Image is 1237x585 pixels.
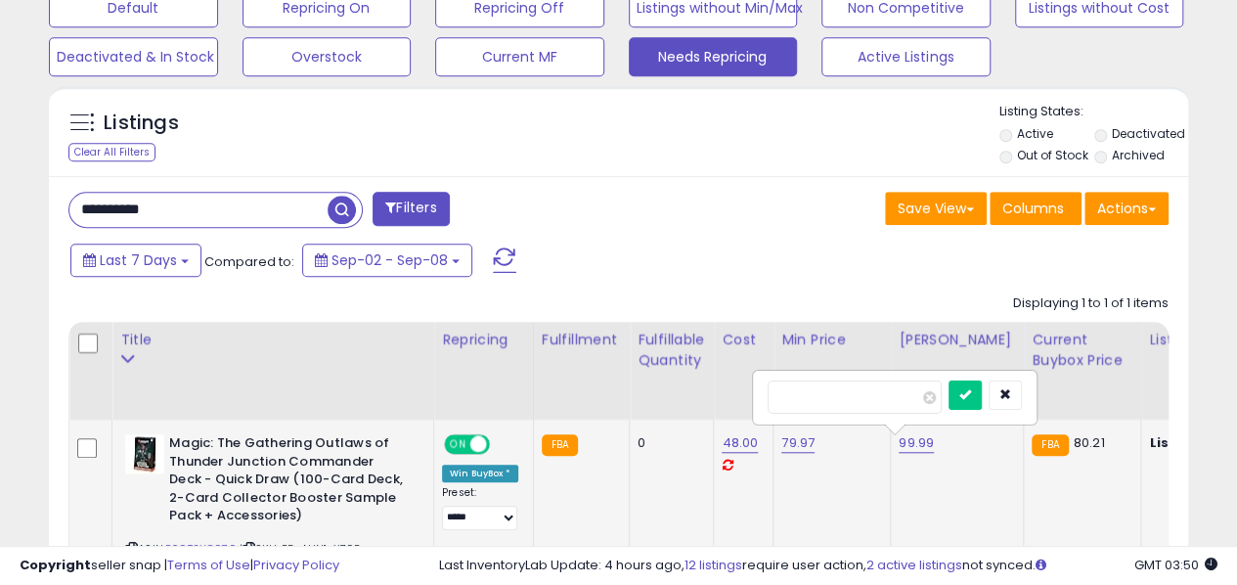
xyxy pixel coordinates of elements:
div: Clear All Filters [68,143,155,161]
button: Filters [373,192,449,226]
button: Columns [990,192,1082,225]
div: Preset: [442,486,518,530]
span: 80.21 [1074,433,1105,452]
span: Sep-02 - Sep-08 [331,250,448,270]
label: Active [1016,125,1052,142]
button: Sep-02 - Sep-08 [302,244,472,277]
div: Fulfillable Quantity [638,330,705,371]
button: Active Listings [821,37,991,76]
div: Fulfillment [542,330,621,350]
small: FBA [542,434,578,456]
div: Win BuyBox * [442,465,518,482]
p: Listing States: [999,103,1188,121]
a: 99.99 [899,433,934,453]
img: 41pcZNjUBqL._SL40_.jpg [125,434,164,473]
div: Min Price [781,330,882,350]
h5: Listings [104,110,179,137]
button: Current MF [435,37,604,76]
div: [PERSON_NAME] [899,330,1015,350]
a: B0CT3YQ979 [165,541,237,558]
b: Magic: The Gathering Outlaws of Thunder Junction Commander Deck - Quick Draw (100-Card Deck, 2-Ca... [169,434,407,530]
a: 2 active listings [866,556,962,574]
a: Terms of Use [167,556,250,574]
label: Deactivated [1112,125,1185,142]
button: Last 7 Days [70,244,201,277]
div: Cost [722,330,765,350]
span: Compared to: [204,252,294,271]
button: Actions [1084,192,1169,225]
div: seller snap | | [20,557,339,575]
button: Needs Repricing [629,37,798,76]
div: Last InventoryLab Update: 4 hours ago, require user action, not synced. [439,557,1217,575]
label: Archived [1112,147,1165,163]
span: Last 7 Days [100,250,177,270]
div: Current Buybox Price [1032,330,1132,371]
label: Out of Stock [1016,147,1087,163]
span: ON [446,436,470,453]
button: Save View [885,192,987,225]
span: OFF [487,436,518,453]
div: Displaying 1 to 1 of 1 items [1013,294,1169,313]
span: Columns [1002,199,1064,218]
div: 0 [638,434,698,452]
a: 48.00 [722,433,758,453]
small: FBA [1032,434,1068,456]
span: 2025-09-17 03:50 GMT [1134,556,1217,574]
div: Repricing [442,330,525,350]
div: Title [120,330,425,350]
a: Privacy Policy [253,556,339,574]
a: 12 listings [685,556,742,574]
button: Deactivated & In Stock [49,37,218,76]
a: 79.97 [781,433,815,453]
button: Overstock [243,37,412,76]
strong: Copyright [20,556,91,574]
span: | SKU: F5-AHN1-XZ9F [240,541,360,557]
